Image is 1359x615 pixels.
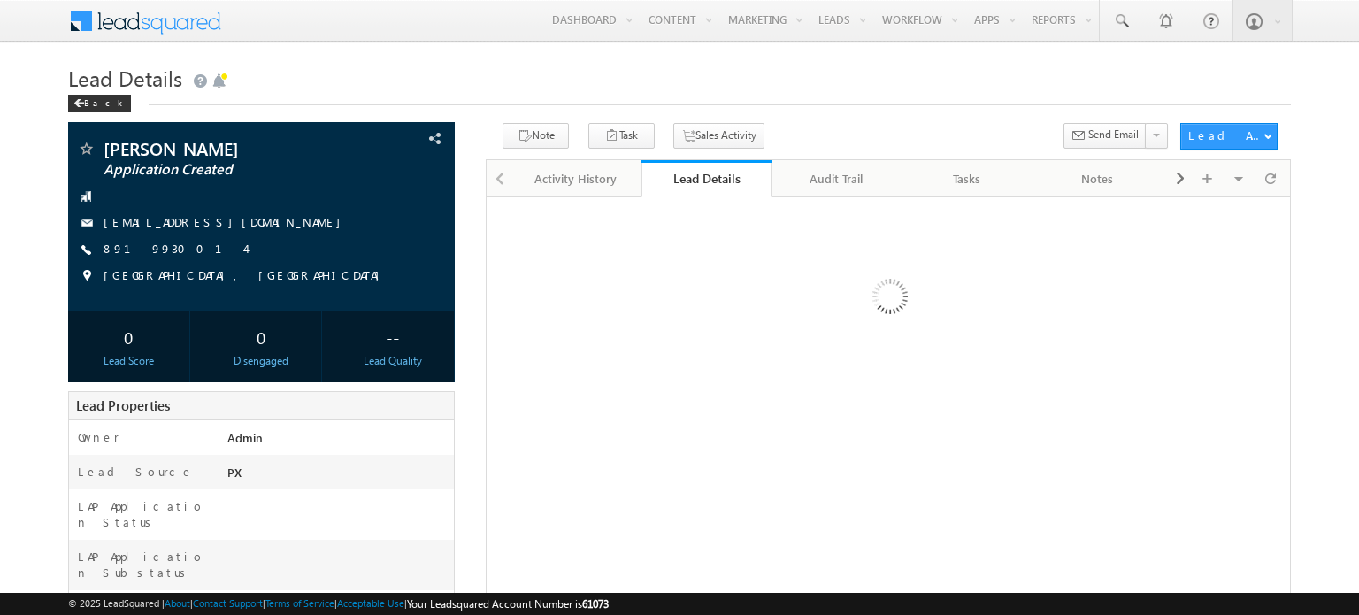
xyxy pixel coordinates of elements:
[223,464,454,488] div: PX
[78,498,209,530] label: LAP Application Status
[772,160,902,197] a: Audit Trail
[1180,123,1278,150] button: Lead Actions
[526,168,626,189] div: Activity History
[917,168,1017,189] div: Tasks
[68,95,131,112] div: Back
[68,64,182,92] span: Lead Details
[1033,160,1163,197] a: Notes
[582,597,609,611] span: 61073
[1088,127,1139,142] span: Send Email
[73,353,185,369] div: Lead Score
[76,396,170,414] span: Lead Properties
[1188,127,1263,143] div: Lead Actions
[68,596,609,612] span: © 2025 LeadSquared | | | | |
[1063,123,1147,149] button: Send Email
[104,214,349,229] a: [EMAIL_ADDRESS][DOMAIN_NAME]
[104,241,245,258] span: 8919930014
[104,161,343,179] span: Application Created
[204,320,317,353] div: 0
[193,597,263,609] a: Contact Support
[165,597,190,609] a: About
[265,597,334,609] a: Terms of Service
[104,267,388,285] span: [GEOGRAPHIC_DATA], [GEOGRAPHIC_DATA]
[797,208,980,391] img: Loading...
[337,320,449,353] div: --
[786,168,886,189] div: Audit Trail
[227,430,263,445] span: Admin
[641,160,772,197] a: Lead Details
[68,94,140,109] a: Back
[337,597,404,609] a: Acceptable Use
[1047,168,1147,189] div: Notes
[78,429,119,445] label: Owner
[902,160,1033,197] a: Tasks
[503,123,569,149] button: Note
[673,123,764,149] button: Sales Activity
[588,123,655,149] button: Task
[73,320,185,353] div: 0
[655,170,758,187] div: Lead Details
[104,140,343,158] span: [PERSON_NAME]
[78,464,194,480] label: Lead Source
[204,353,317,369] div: Disengaged
[337,353,449,369] div: Lead Quality
[78,549,209,580] label: LAP Application Substatus
[407,597,609,611] span: Your Leadsquared Account Number is
[511,160,641,197] a: Activity History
